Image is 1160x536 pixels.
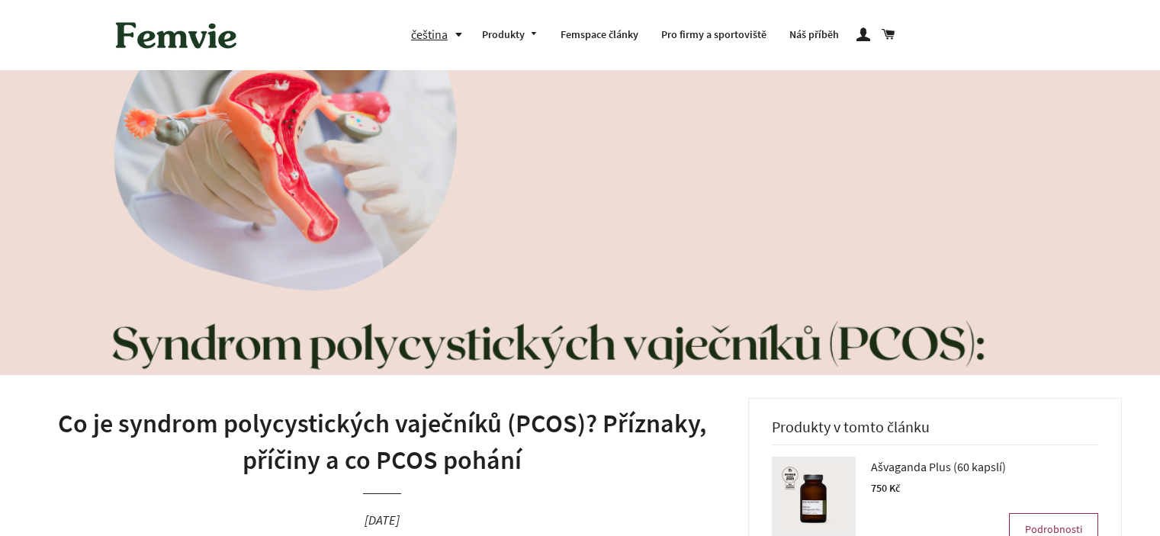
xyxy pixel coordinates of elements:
[871,457,1006,477] span: Ašvaganda Plus (60 kapslí)
[365,512,400,528] time: [DATE]
[38,406,725,478] h1: Co je syndrom polycystických vaječníků (PCOS)? Příznaky, příčiny a co PCOS pohání
[411,24,471,45] button: čeština
[650,15,778,55] a: Pro firmy a sportoviště
[471,15,550,55] a: Produkty
[549,15,650,55] a: Femspace články
[772,418,1098,445] h3: Produkty v tomto článku
[871,457,1098,498] a: Ašvaganda Plus (60 kapslí) 750 Kč
[778,15,850,55] a: Náš příběh
[871,481,900,495] span: 750 Kč
[108,11,245,59] img: Femvie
